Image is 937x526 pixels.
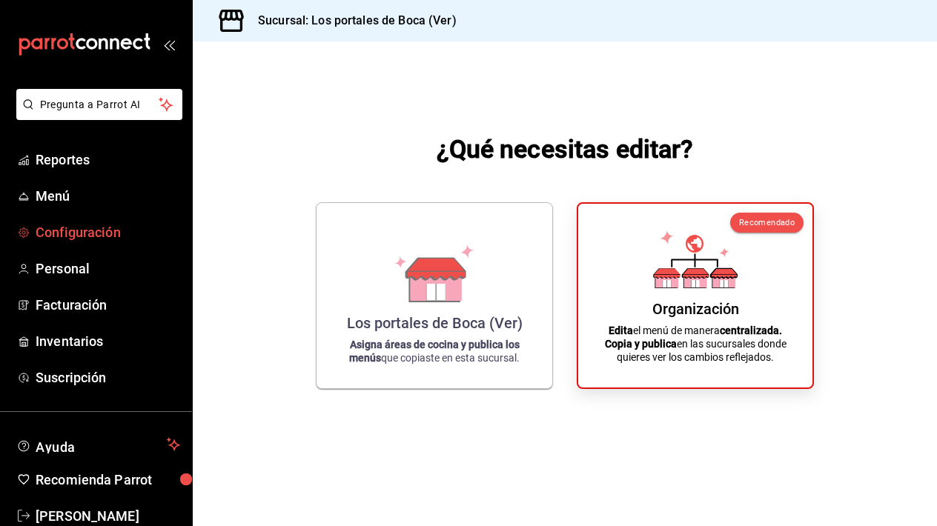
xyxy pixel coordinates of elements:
[437,131,694,167] h1: ¿Qué necesitas editar?
[609,324,633,336] strong: Edita
[720,324,782,336] strong: centralizada.
[40,97,159,113] span: Pregunta a Parrot AI
[36,150,180,170] span: Reportes
[36,186,180,206] span: Menú
[596,324,795,364] p: el menú de manera en las sucursales donde quieres ver los cambios reflejados.
[605,338,677,350] strong: Copia y publica
[36,259,180,279] span: Personal
[36,436,161,453] span: Ayuda
[334,338,534,364] p: que copiaste en esta sucursal.
[10,107,182,123] a: Pregunta a Parrot AI
[347,314,523,332] div: Los portales de Boca (Ver)
[246,12,457,30] h3: Sucursal: Los portales de Boca (Ver)
[739,218,795,227] span: Recomendado
[36,367,180,387] span: Suscripción
[349,339,520,364] strong: Asigna áreas de cocina y publica los menús
[16,89,182,120] button: Pregunta a Parrot AI
[652,300,739,318] div: Organización
[163,39,175,50] button: open_drawer_menu
[36,331,180,351] span: Inventarios
[36,470,180,490] span: Recomienda Parrot
[36,295,180,315] span: Facturación
[36,506,180,526] span: [PERSON_NAME]
[36,222,180,242] span: Configuración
